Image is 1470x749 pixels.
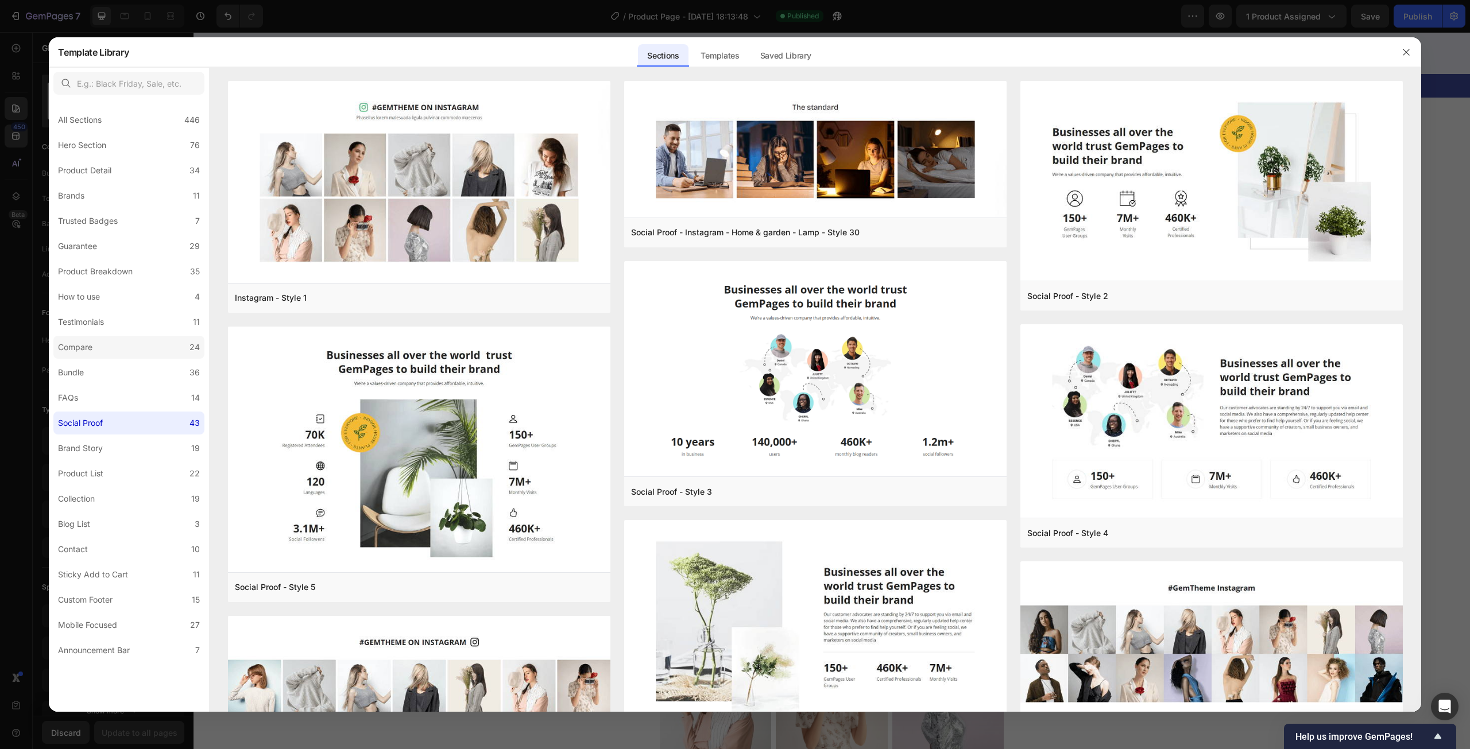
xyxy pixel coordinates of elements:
div: Social Proof - Style 4 [1027,526,1108,540]
img: st2.png [1020,81,1403,283]
div: Contact [58,542,88,556]
div: Custom Footer [58,593,113,607]
img: Alt Image [691,82,728,118]
div: Brands [58,189,84,203]
div: Saved Library [751,44,821,67]
div: 29 [189,239,200,253]
div: Trusted Badges [58,214,118,228]
div: Instagram - Style 1 [235,291,307,305]
div: 15 [192,593,200,607]
strong: [MEDICAL_DATA] Jumps 20% [637,129,782,142]
div: 76 [190,138,200,152]
div: Social Proof - Instagram - Home & garden - Lamp - Style 30 [631,226,860,239]
img: Alt Image [879,82,916,118]
p: SEC [616,23,625,29]
span: Real Results. [629,421,729,441]
div: Brand Story [58,441,103,455]
button: Show survey - Help us improve GemPages! [1295,729,1445,743]
div: 14 [191,391,200,405]
img: Alt Image [879,198,916,235]
p: 🎁 LIMITED TIME - HAIR DAY SALE 🎁 [1,48,1275,60]
img: st6.png [624,520,1007,734]
strong: Rock Hard Naturally [660,245,759,258]
div: How to use [58,290,100,304]
div: 11 [193,315,200,329]
div: 10 [191,542,200,556]
div: Guarantee [58,239,97,253]
div: 14 [556,13,566,23]
h2: Template Library [58,37,129,67]
div: 19 [586,13,595,23]
div: Social Proof - Style 2 [1027,289,1108,303]
div: FAQs [58,391,78,405]
div: 11 [193,568,200,581]
strong: Last 30+ Minutes [855,245,940,258]
div: 4 [195,290,200,304]
div: Compare [58,340,92,354]
div: Product Detail [58,164,111,177]
div: Social Proof - Style 5 [235,580,315,594]
div: Product Breakdown [58,265,133,278]
div: Mobile Focused [58,618,117,632]
div: Bundle [58,366,84,379]
div: 43 [189,416,200,430]
p: From once a month to 4x weekly [813,153,981,169]
div: 19 [191,492,200,506]
div: 16 [616,13,625,23]
img: st3.png [624,261,1007,479]
div: 3 [195,517,200,531]
div: 7 [195,214,200,228]
div: 34 [189,164,200,177]
div: Product List [58,467,103,480]
div: Blog List [58,517,90,531]
input: E.g.: Black Friday, Sale, etc. [53,72,204,95]
p: No prescriptions or side effects [625,270,794,286]
div: 36 [189,366,200,379]
p: 200k+ Chose The Natural Route [295,449,982,466]
div: Social Proof [58,416,103,430]
div: 24 [189,340,200,354]
div: Templates [691,44,748,67]
div: All Sections [58,113,102,127]
span: Help us improve GemPages! [1295,731,1431,742]
p: HRS [556,23,566,29]
img: sp1.png [228,81,610,285]
img: sp2.png [1020,561,1403,723]
div: Announcement Bar [58,643,130,657]
div: Hero Section [58,138,106,152]
img: st4.png [1020,324,1403,520]
p: MIN [586,23,595,29]
span: Real Men. [548,421,625,441]
div: Testimonials [58,315,104,329]
div: 22 [189,467,200,480]
p: Blood tests prove it works [625,153,794,169]
img: st5.png [228,327,610,579]
strong: Fix Dead Bedroom [853,129,942,142]
img: sp30-3.png [624,81,1007,219]
p: Limited time:30% OFF + FREESHIPPING [644,15,982,27]
div: 35 [190,265,200,278]
p: No numbing sprays or tricks needed [813,270,981,286]
div: 19 [191,441,200,455]
div: Open Intercom Messenger [1431,693,1459,720]
div: Social Proof - Style 3 [631,485,712,499]
div: 11 [193,189,200,203]
div: 7 [195,643,200,657]
div: 27 [190,618,200,632]
div: Sticky Add to Cart [58,568,128,581]
div: Collection [58,492,95,506]
div: Sections [638,44,688,67]
div: 446 [184,113,200,127]
img: Alt Image [691,198,728,235]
